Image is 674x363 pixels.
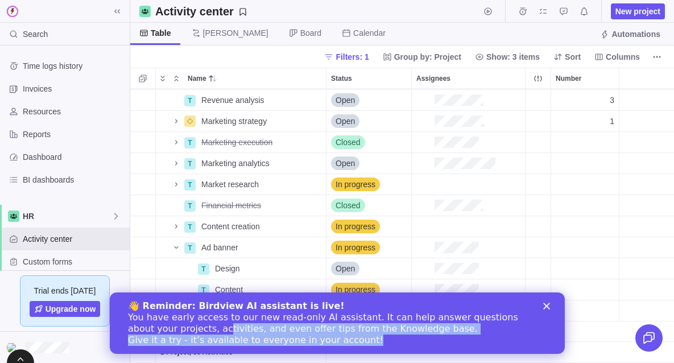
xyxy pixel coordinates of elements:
div: Name [156,132,326,153]
div: Name [156,111,326,132]
div: Assignees [412,68,525,88]
div: Number [551,132,619,153]
span: Collapse [169,71,183,86]
span: Dashboard [23,151,125,163]
div: Assignees [412,132,526,153]
div: Number [551,90,619,111]
div: Philip Black [428,178,441,191]
div: Open [326,90,411,110]
div: Trouble indication [526,90,551,111]
div: T [184,137,196,148]
div: Trouble indication [526,174,551,195]
span: Resources [23,106,125,117]
div: Trouble indication [526,132,551,153]
span: Selection mode [135,71,151,86]
div: Name [156,174,326,195]
span: Status [331,73,352,84]
a: Approval requests [556,9,572,18]
div: Name [156,216,326,237]
div: Assignees [412,153,526,174]
span: Show: 3 items [470,49,544,65]
div: Helen Smith [416,178,430,191]
div: Assignees [412,111,526,132]
div: Open [326,258,411,279]
div: Financial metrics [197,195,326,216]
div: Number [551,111,619,132]
span: In progress [336,221,375,232]
div: Trouble indication [526,258,551,279]
div: Number [551,279,619,300]
span: Assignees [416,73,450,84]
div: Number [551,68,619,88]
span: Trial ends [DATE] [34,285,96,296]
div: Status [326,216,412,237]
div: Kevin Thompson [416,156,430,170]
div: T [184,242,196,254]
span: [PERSON_NAME] [203,27,268,39]
div: In progress [326,174,411,195]
img: logo [5,3,20,19]
div: Status [326,195,412,216]
span: Columns [590,49,644,65]
div: Number [551,237,619,258]
span: Ad banner [201,242,238,253]
span: Content creation [201,221,260,232]
span: Marketing strategy [201,115,267,127]
span: Expand [156,71,169,86]
div: Content creation [197,216,326,237]
span: Open [336,158,355,169]
div: Trouble indication [526,195,551,216]
div: Assignees [412,216,526,237]
div: Status [326,258,412,279]
div: Trouble indication [526,111,551,132]
div: Content [210,279,326,300]
span: Board [300,27,321,39]
div: Katy Williams [416,199,430,212]
iframe: Intercom live chat banner [110,292,565,354]
span: Custom forms [23,256,125,267]
span: Start timer [480,3,496,19]
div: 3 [551,90,619,110]
div: In progress [326,216,411,237]
div: Name [156,90,326,111]
span: Content [215,284,243,295]
div: Closed [326,195,411,216]
h2: Activity center [155,3,234,19]
div: 1 [551,111,619,131]
div: Helen Smith [416,241,430,254]
span: Revenue analysis [201,94,264,106]
span: New project [615,6,660,17]
span: Upgrade now [46,303,96,315]
span: Number [556,73,581,84]
div: Market research [197,174,326,195]
a: My assignments [535,9,551,18]
span: Show: 3 items [486,51,540,63]
span: 1 [610,115,614,127]
span: Search [23,28,48,40]
div: Helen Smith [416,283,430,296]
span: Automations [611,28,660,40]
div: Number [551,153,619,174]
span: Save your current layout and filters as a View [151,3,252,19]
div: Assignees [412,195,526,216]
a: Notifications [576,9,592,18]
span: Time logs [515,3,531,19]
div: Name [183,68,326,88]
span: HR [23,211,111,222]
div: Closed [326,132,411,152]
span: 3 [610,94,614,106]
span: My assignments [535,3,551,19]
div: Michael Reed [428,220,441,233]
div: T [184,95,196,106]
div: Number [551,342,619,363]
div: Katy Williams [416,93,430,107]
div: Open [326,111,411,131]
div: Number [551,258,619,279]
div: Helen Smith [416,262,430,275]
div: Number [551,216,619,237]
div: Trouble indication [526,153,551,174]
div: Assignees [412,279,526,300]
